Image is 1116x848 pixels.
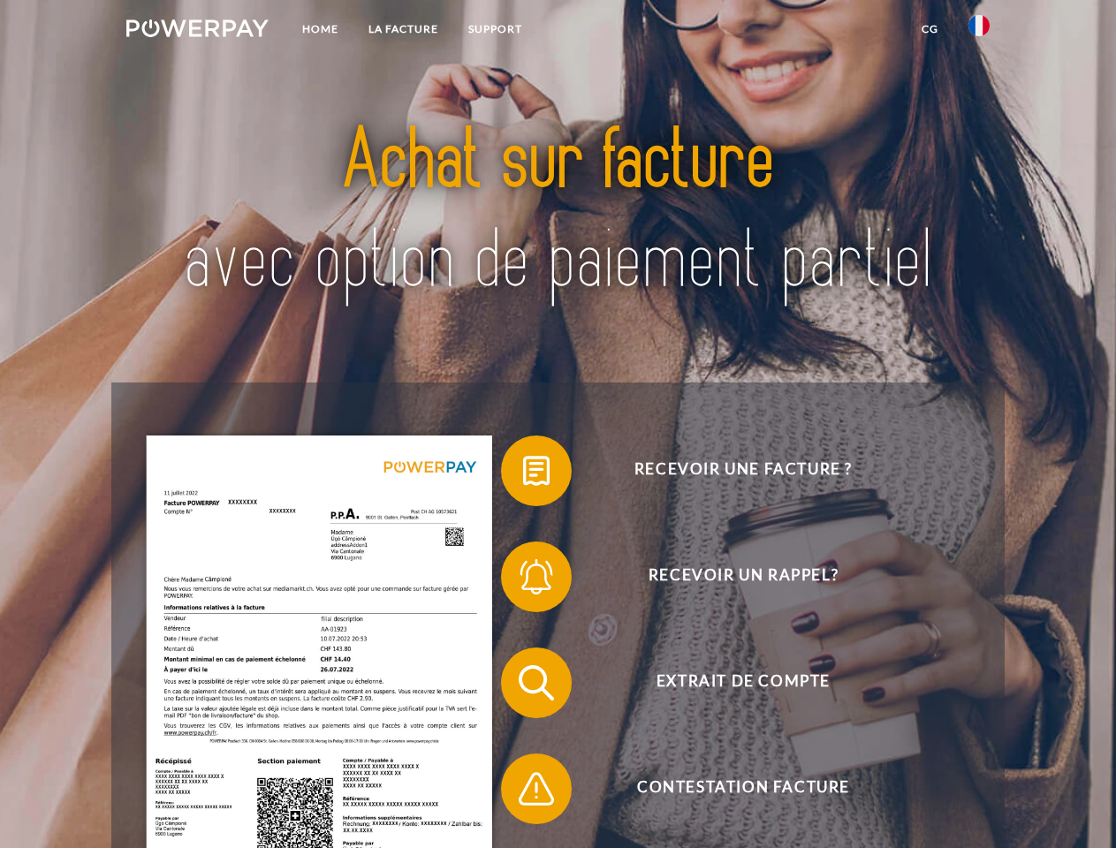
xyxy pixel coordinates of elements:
[501,647,960,718] button: Extrait de compte
[353,13,453,45] a: LA FACTURE
[514,555,558,599] img: qb_bell.svg
[501,435,960,506] button: Recevoir une facture ?
[169,85,947,338] img: title-powerpay_fr.svg
[514,449,558,493] img: qb_bill.svg
[501,541,960,612] button: Recevoir un rappel?
[527,647,960,718] span: Extrait de compte
[968,15,990,36] img: fr
[514,767,558,811] img: qb_warning.svg
[527,435,960,506] span: Recevoir une facture ?
[527,753,960,824] span: Contestation Facture
[514,661,558,705] img: qb_search.svg
[126,19,269,37] img: logo-powerpay-white.svg
[501,753,960,824] button: Contestation Facture
[287,13,353,45] a: Home
[907,13,953,45] a: CG
[453,13,537,45] a: Support
[527,541,960,612] span: Recevoir un rappel?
